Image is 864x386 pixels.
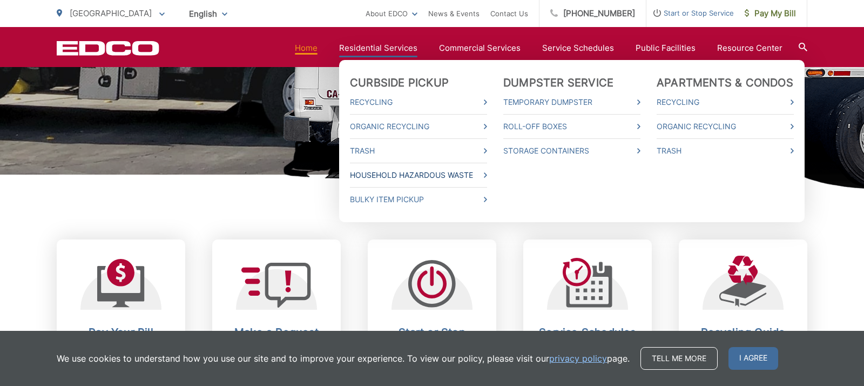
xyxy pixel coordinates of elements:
a: EDCD logo. Return to the homepage. [57,41,159,56]
a: Resource Center [717,42,782,55]
a: Apartments & Condos [657,76,793,89]
a: Public Facilities [636,42,696,55]
a: Commercial Services [439,42,521,55]
a: Temporary Dumpster [503,96,640,109]
a: News & Events [428,7,480,20]
a: Tell me more [640,347,718,370]
a: Storage Containers [503,144,640,157]
a: Trash [657,144,794,157]
a: Recycling [350,96,487,109]
a: Trash [350,144,487,157]
a: Home [295,42,318,55]
a: Curbside Pickup [350,76,449,89]
a: Organic Recycling [350,120,487,133]
h2: Start or Stop Service [379,326,485,352]
a: Recycling [657,96,794,109]
a: Dumpster Service [503,76,613,89]
h2: Pay Your Bill [67,326,174,339]
span: Pay My Bill [745,7,796,20]
a: Service Schedules [542,42,614,55]
a: Residential Services [339,42,417,55]
span: English [181,4,235,23]
a: Organic Recycling [657,120,794,133]
a: Contact Us [490,7,528,20]
h2: Service Schedules [534,326,641,339]
a: Household Hazardous Waste [350,169,487,182]
h2: Make a Request [223,326,330,339]
a: About EDCO [366,7,417,20]
a: Roll-Off Boxes [503,120,640,133]
a: Bulky Item Pickup [350,193,487,206]
span: [GEOGRAPHIC_DATA] [70,8,152,18]
a: privacy policy [549,352,607,365]
p: We use cookies to understand how you use our site and to improve your experience. To view our pol... [57,352,630,365]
